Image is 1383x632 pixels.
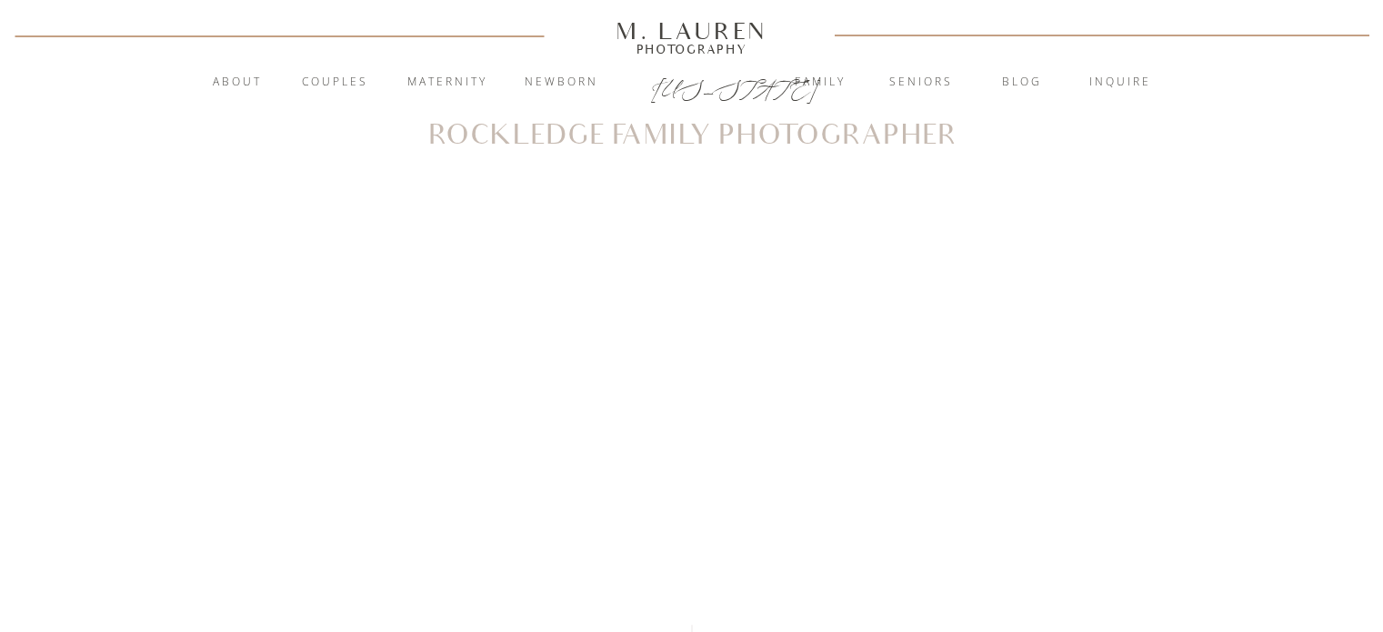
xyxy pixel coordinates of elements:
a: blog [973,74,1071,92]
a: [US_STATE] [651,75,734,96]
a: Seniors [872,74,970,92]
a: M. Lauren [562,21,822,41]
a: Newborn [513,74,611,92]
h1: Rockledge Family Photographer [427,123,957,149]
a: Maternity [398,74,496,92]
a: About [203,74,273,92]
a: Photography [608,45,776,54]
a: Couples [286,74,385,92]
a: Family [771,74,869,92]
a: View Gallery [631,603,755,619]
a: inquire [1071,74,1169,92]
